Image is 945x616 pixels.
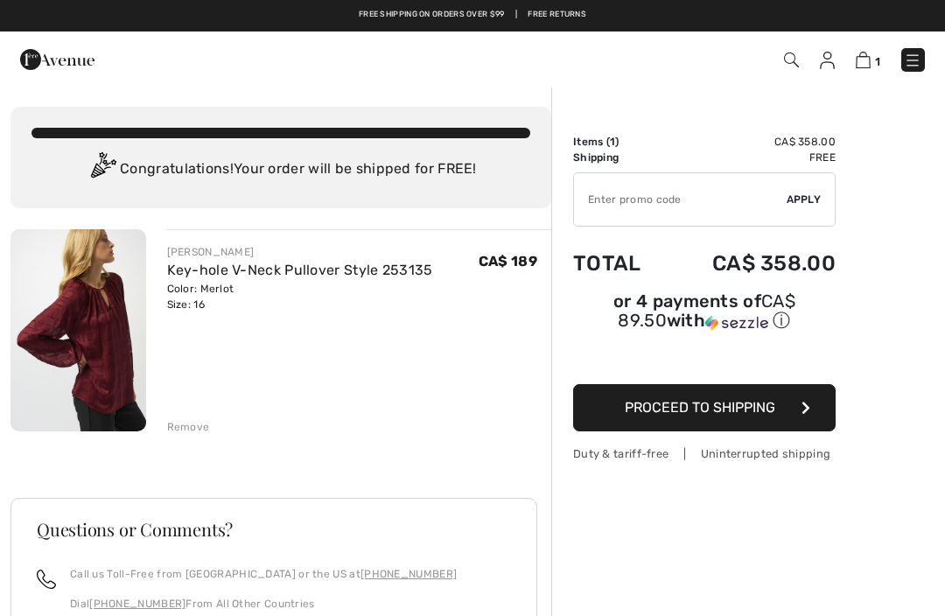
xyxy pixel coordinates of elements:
img: call [37,570,56,589]
img: Congratulation2.svg [85,152,120,187]
span: Proceed to Shipping [625,399,775,416]
a: Free shipping on orders over $99 [359,9,505,21]
span: | [515,9,517,21]
span: Apply [787,192,822,207]
a: 1 [856,49,880,70]
span: 1 [610,136,615,148]
img: 1ère Avenue [20,42,94,77]
iframe: PayPal-paypal [573,339,836,378]
a: [PHONE_NUMBER] [89,598,185,610]
a: [PHONE_NUMBER] [360,568,457,580]
img: Shopping Bag [856,52,871,68]
input: Promo code [574,173,787,226]
td: CA$ 358.00 [666,234,836,293]
span: 1 [875,55,880,68]
div: Color: Merlot Size: 16 [167,281,433,312]
div: [PERSON_NAME] [167,244,433,260]
h3: Questions or Comments? [37,521,511,538]
p: Call us Toll-Free from [GEOGRAPHIC_DATA] or the US at [70,566,457,582]
span: CA$ 189 [479,253,537,269]
a: Free Returns [528,9,586,21]
img: Search [784,52,799,67]
div: Duty & tariff-free | Uninterrupted shipping [573,445,836,462]
a: 1ère Avenue [20,50,94,66]
td: Total [573,234,666,293]
p: Dial From All Other Countries [70,596,457,612]
span: CA$ 89.50 [618,290,795,331]
img: Menu [904,52,921,69]
td: Shipping [573,150,666,165]
div: or 4 payments of with [573,293,836,332]
td: CA$ 358.00 [666,134,836,150]
button: Proceed to Shipping [573,384,836,431]
div: Congratulations! Your order will be shipped for FREE! [31,152,530,187]
td: Free [666,150,836,165]
a: Key-hole V-Neck Pullover Style 253135 [167,262,433,278]
img: My Info [820,52,835,69]
div: Remove [167,419,210,435]
img: Sezzle [705,315,768,331]
div: or 4 payments ofCA$ 89.50withSezzle Click to learn more about Sezzle [573,293,836,339]
td: Items ( ) [573,134,666,150]
img: Key-hole V-Neck Pullover Style 253135 [10,229,146,431]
